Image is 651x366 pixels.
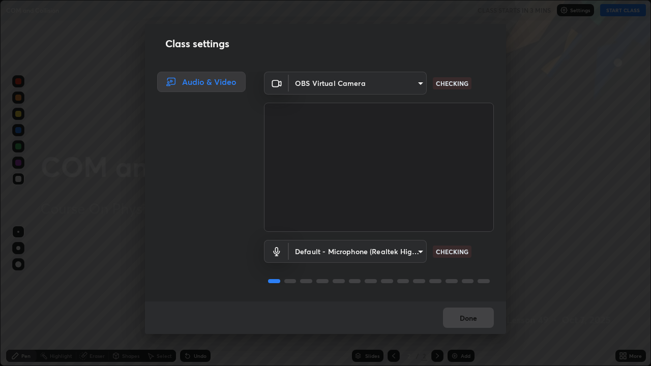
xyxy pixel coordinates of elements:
div: OBS Virtual Camera [289,72,427,95]
p: CHECKING [436,79,468,88]
h2: Class settings [165,36,229,51]
p: CHECKING [436,247,468,256]
div: OBS Virtual Camera [289,240,427,263]
div: Audio & Video [157,72,246,92]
